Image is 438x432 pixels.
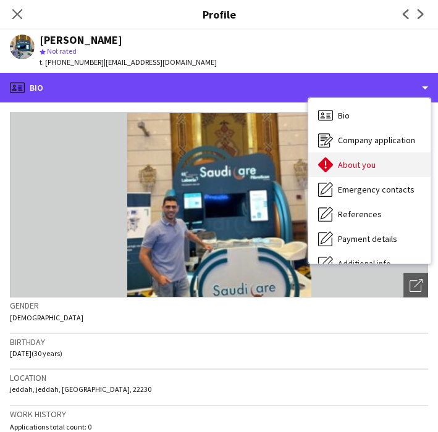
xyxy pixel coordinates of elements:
[308,177,431,202] div: Emergency contacts
[10,372,428,383] h3: Location
[308,251,431,276] div: Additional info
[308,128,431,152] div: Company application
[10,313,83,322] span: [DEMOGRAPHIC_DATA]
[10,409,428,420] h3: Work history
[40,35,122,46] div: [PERSON_NAME]
[308,103,431,128] div: Bio
[10,384,151,394] span: jeddah, jeddah, [GEOGRAPHIC_DATA], 22230
[40,57,104,67] span: t. [PHONE_NUMBER]
[338,135,415,146] span: Company application
[308,226,431,251] div: Payment details
[10,300,428,311] h3: Gender
[338,159,376,170] span: About you
[338,209,382,220] span: References
[308,202,431,226] div: References
[338,184,415,195] span: Emergency contacts
[308,152,431,177] div: About you
[338,233,397,244] span: Payment details
[10,112,428,297] img: Crew avatar or photo
[338,110,350,121] span: Bio
[338,258,391,269] span: Additional info
[10,422,428,431] p: Applications total count: 0
[104,57,217,67] span: | [EMAIL_ADDRESS][DOMAIN_NAME]
[47,46,77,56] span: Not rated
[10,349,62,358] span: [DATE] (30 years)
[10,336,428,347] h3: Birthday
[403,273,428,297] div: Open photos pop-in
